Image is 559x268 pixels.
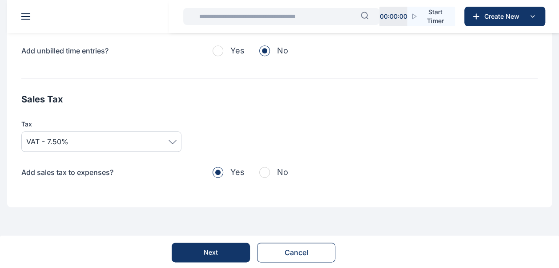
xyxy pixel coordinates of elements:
[26,136,68,147] span: VAT - 7.50%
[423,8,448,25] span: Start Timer
[407,7,455,26] button: Start Timer
[277,166,288,179] span: No
[277,45,288,57] span: No
[21,93,538,106] h2: Sales Tax
[21,120,32,129] span: Tax
[21,45,109,56] p: Add unbilled time entries?
[230,166,245,179] span: Yes
[379,12,407,21] p: 00 : 00 : 00
[481,12,527,21] span: Create New
[257,243,335,262] button: Cancel
[259,166,288,179] button: No
[204,248,218,257] div: Next
[213,45,245,57] button: Yes
[21,167,113,178] p: Add sales tax to expenses?
[172,243,250,262] button: Next
[213,166,245,179] button: Yes
[464,7,545,26] button: Create New
[259,45,288,57] button: No
[230,45,245,57] span: Yes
